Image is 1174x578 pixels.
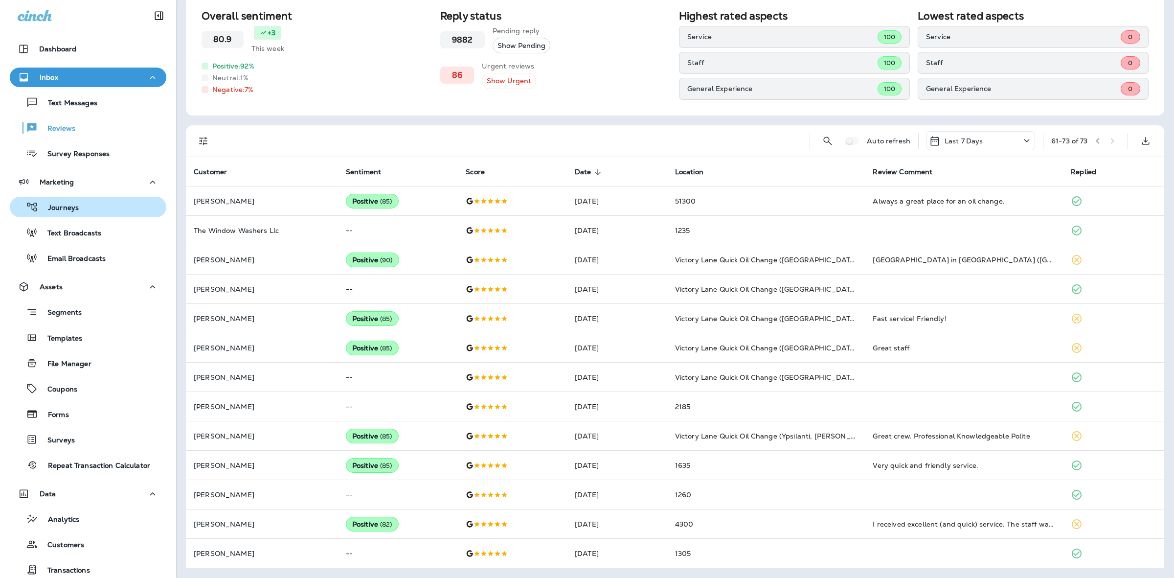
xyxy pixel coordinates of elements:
[194,131,213,151] button: Filters
[1128,59,1132,67] span: 0
[346,194,399,208] div: Positive
[567,480,667,509] td: [DATE]
[38,541,84,550] p: Customers
[212,61,254,71] p: Positive: 92 %
[10,92,166,113] button: Text Messages
[818,131,837,151] button: Search Reviews
[194,432,330,440] p: [PERSON_NAME]
[10,39,166,59] button: Dashboard
[194,227,330,234] p: The Window Washers Llc
[452,35,473,45] h3: 9882
[213,35,232,44] h3: 80.9
[338,392,458,421] td: --
[338,539,458,568] td: --
[567,333,667,363] td: [DATE]
[926,33,1121,41] p: Service
[212,85,254,94] p: Negative: 7 %
[194,550,330,557] p: [PERSON_NAME]
[380,432,392,440] span: ( 85 )
[38,150,110,159] p: Survey Responses
[675,549,691,558] span: 1305
[10,327,166,348] button: Templates
[380,197,392,206] span: ( 85 )
[38,124,75,134] p: Reviews
[10,222,166,243] button: Text Broadcasts
[884,59,895,67] span: 100
[675,314,860,323] span: Victory Lane Quick Oil Change ([GEOGRAPHIC_DATA])
[194,491,330,499] p: [PERSON_NAME]
[873,196,1055,206] div: Always a great place for an oil change.
[38,229,101,238] p: Text Broadcasts
[10,455,166,475] button: Repeat Transaction Calculator
[567,275,667,304] td: [DATE]
[251,44,284,53] p: This week
[380,344,392,352] span: ( 85 )
[687,33,878,41] p: Service
[884,85,895,93] span: 100
[10,378,166,399] button: Coupons
[466,168,485,176] span: Score
[1071,168,1109,177] span: Replied
[675,344,860,352] span: Victory Lane Quick Oil Change ([GEOGRAPHIC_DATA])
[873,431,1055,441] div: Great crew. Professional Knowledgeable Polite
[194,168,240,177] span: Customer
[38,436,75,445] p: Surveys
[338,275,458,304] td: --
[675,461,691,470] span: 1635
[452,70,462,80] h3: 86
[346,168,381,176] span: Sentiment
[567,304,667,333] td: [DATE]
[346,517,399,532] div: Positive
[675,226,690,235] span: 1235
[675,285,860,294] span: Victory Lane Quick Oil Change ([GEOGRAPHIC_DATA])
[873,255,1055,265] div: Victory Lane in Chisago City (MN) is my location. I have been using them for oil changes for many...
[194,344,330,352] p: [PERSON_NAME]
[38,411,69,420] p: Forms
[346,311,399,326] div: Positive
[380,315,392,323] span: ( 85 )
[38,204,79,213] p: Journeys
[687,59,878,67] p: Staff
[675,520,694,529] span: 4300
[40,490,56,498] p: Data
[873,461,1055,470] div: Very quick and friendly service.
[38,515,79,525] p: Analytics
[675,490,692,499] span: 1260
[873,168,932,176] span: Review Comment
[1051,137,1088,145] div: 61 - 73 of 73
[10,509,166,529] button: Analytics
[482,73,536,89] button: Show Urgent
[575,168,591,176] span: Date
[346,458,399,473] div: Positive
[482,61,536,71] p: Urgent reviews
[38,308,82,318] p: Segments
[268,28,275,38] p: +3
[873,519,1055,529] div: I received excellent (and quick) service. The staff was helpful and made sure I was aware of the ...
[38,334,82,344] p: Templates
[10,143,166,163] button: Survey Responses
[493,26,550,36] p: Pending reply
[194,520,330,528] p: [PERSON_NAME]
[194,256,330,264] p: [PERSON_NAME]
[675,373,860,382] span: Victory Lane Quick Oil Change ([GEOGRAPHIC_DATA])
[10,277,166,297] button: Assets
[945,137,983,145] p: Last 7 Days
[918,10,1149,22] h2: Lowest rated aspects
[873,343,1055,353] div: Great staff
[38,99,97,108] p: Text Messages
[575,168,604,177] span: Date
[202,10,432,22] h2: Overall sentiment
[10,404,166,424] button: Forms
[338,480,458,509] td: --
[493,38,550,54] button: Show Pending
[10,197,166,217] button: Journeys
[679,10,910,22] h2: Highest rated aspects
[212,73,248,83] p: Neutral: 1 %
[567,451,667,480] td: [DATE]
[675,402,691,411] span: 2185
[873,168,945,177] span: Review Comment
[10,172,166,192] button: Marketing
[38,566,90,576] p: Transactions
[346,341,399,355] div: Positive
[926,85,1121,92] p: General Experience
